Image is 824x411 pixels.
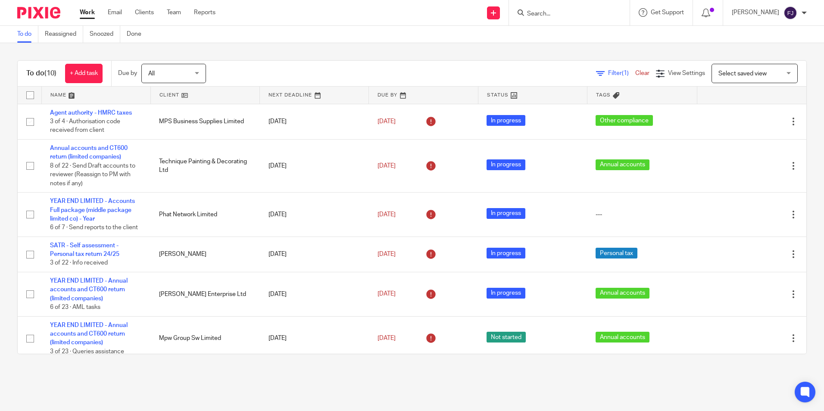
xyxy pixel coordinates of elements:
span: (10) [44,70,56,77]
a: SATR - Self assessment - Personal tax return 24/25 [50,243,119,257]
a: + Add task [65,64,103,83]
td: MPS Business Supplies Limited [150,104,259,139]
td: Mpw Group Sw Limited [150,316,259,361]
img: Pixie [17,7,60,19]
span: Tags [596,93,611,97]
span: Filter [608,70,635,76]
td: [PERSON_NAME] Enterprise Ltd [150,272,259,317]
span: View Settings [668,70,705,76]
span: Annual accounts [596,159,649,170]
span: In progress [487,115,525,126]
p: [PERSON_NAME] [732,8,779,17]
span: 3 of 22 · Info received [50,260,108,266]
span: Select saved view [718,71,767,77]
span: Not started [487,332,526,342]
a: Email [108,8,122,17]
span: (1) [622,70,629,76]
span: In progress [487,288,525,299]
span: Annual accounts [596,332,649,342]
td: [DATE] [260,139,369,192]
span: [DATE] [378,291,396,297]
a: YEAR END LIMITED - Annual accounts and CT600 return (limited companies) [50,322,128,346]
a: YEAR END LIMITED - Annual accounts and CT600 return (limited companies) [50,278,128,302]
td: Phat Network Limited [150,193,259,237]
span: [DATE] [378,118,396,125]
a: Done [127,26,148,43]
img: svg%3E [783,6,797,20]
a: Snoozed [90,26,120,43]
td: [PERSON_NAME] [150,237,259,272]
a: To do [17,26,38,43]
span: Get Support [651,9,684,16]
span: [DATE] [378,163,396,169]
td: [DATE] [260,237,369,272]
a: Team [167,8,181,17]
span: [DATE] [378,212,396,218]
span: 3 of 23 · Queries assistance [50,349,124,355]
a: YEAR END LIMITED - Accounts Full package (middle package limited co) - Year [50,198,135,222]
span: [DATE] [378,335,396,341]
a: Annual accounts and CT600 return (limited companies) [50,145,128,160]
span: In progress [487,159,525,170]
a: Work [80,8,95,17]
a: Reports [194,8,215,17]
a: Agent authority - HMRC taxes [50,110,132,116]
a: Reassigned [45,26,83,43]
h1: To do [26,69,56,78]
span: In progress [487,248,525,258]
span: 6 of 23 · AML tasks [50,304,100,310]
span: 8 of 22 · Send Draft accounts to reviewer (Reassign to PM with notes if any) [50,163,135,187]
span: Personal tax [596,248,637,258]
a: Clear [635,70,649,76]
span: Other compliance [596,115,653,126]
span: All [148,71,155,77]
span: 3 of 4 · Authorisation code received from client [50,118,120,134]
td: Technique Painting & Decorating Ltd [150,139,259,192]
span: Annual accounts [596,288,649,299]
span: 6 of 7 · Send reports to the client [50,225,138,231]
td: [DATE] [260,316,369,361]
input: Search [526,10,604,18]
a: Clients [135,8,154,17]
td: [DATE] [260,193,369,237]
div: --- [596,210,688,219]
span: [DATE] [378,251,396,257]
td: [DATE] [260,104,369,139]
p: Due by [118,69,137,78]
td: [DATE] [260,272,369,317]
span: In progress [487,208,525,219]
